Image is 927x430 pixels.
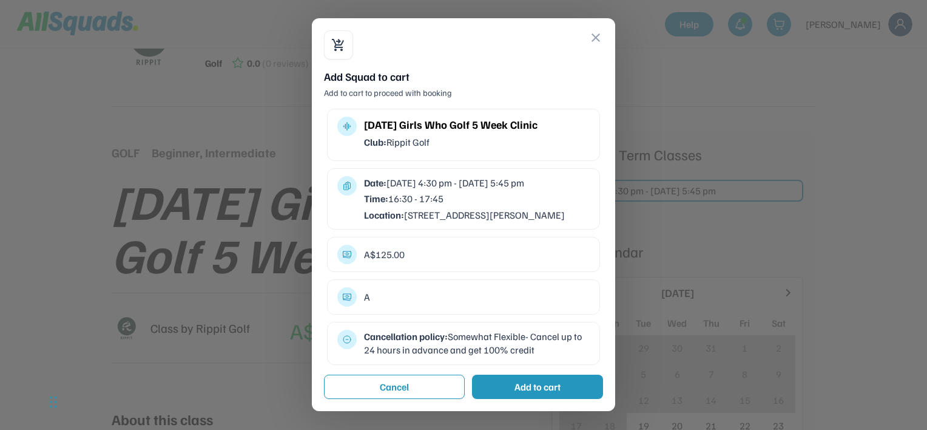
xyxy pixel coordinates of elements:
div: Rippit Golf [364,135,590,149]
div: A [364,290,590,304]
div: A$125.00 [364,248,590,261]
div: [DATE] 4:30 pm - [DATE] 5:45 pm [364,176,590,189]
div: Somewhat Flexible- Cancel up to 24 hours in advance and get 100% credit [364,330,590,357]
strong: Cancellation policy: [364,330,448,343]
strong: Location: [364,209,404,221]
div: [STREET_ADDRESS][PERSON_NAME] [364,208,590,222]
div: Add to cart [514,380,561,394]
strong: Date: [364,177,386,189]
div: [DATE] Girls Who Golf 5 Week Clinic [364,117,590,133]
button: close [588,30,603,45]
div: Add to cart to proceed with booking [324,87,603,99]
strong: Club: [364,136,386,148]
div: Add Squad to cart [324,69,603,84]
button: shopping_cart_checkout [331,38,346,52]
strong: Time: [364,193,388,205]
div: 16:30 - 17:45 [364,192,590,205]
button: multitrack_audio [342,121,352,131]
button: Cancel [324,375,465,399]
